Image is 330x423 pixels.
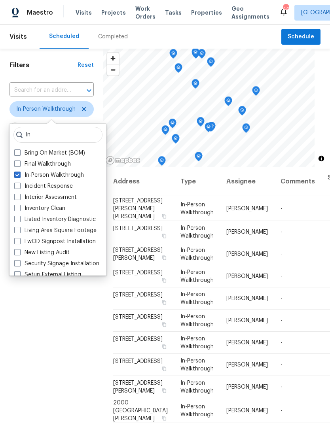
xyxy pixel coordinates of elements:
button: Copy Address [161,232,168,240]
label: Security Signage Installation [14,260,99,268]
th: Address [113,167,174,196]
span: - [281,408,283,413]
span: Properties [191,9,222,17]
div: Map marker [158,156,166,168]
div: Map marker [242,123,250,136]
span: In-Person Walkthrough [180,336,214,349]
span: [PERSON_NAME] [226,206,268,211]
label: Living Area Square Footage [14,227,97,234]
button: Zoom in [107,53,119,64]
span: [PERSON_NAME] [226,274,268,279]
label: Inventory Clean [14,204,65,212]
div: Map marker [252,86,260,98]
span: - [281,206,283,211]
canvas: Map [103,49,315,167]
span: In-Person Walkthrough [180,247,214,261]
th: Comments [274,167,321,196]
label: LwOD Signpost Installation [14,238,96,245]
span: [STREET_ADDRESS][PERSON_NAME] [113,247,163,261]
span: In-Person Walkthrough [180,358,214,372]
label: Listed Inventory Diagnostic [14,215,96,223]
button: Copy Address [161,387,168,394]
span: Visits [9,28,27,45]
span: In-Person Walkthrough [180,270,214,283]
div: Map marker [195,152,203,164]
span: - [281,340,283,346]
div: Map marker [174,63,182,76]
div: 44 [283,5,288,13]
span: [STREET_ADDRESS] [113,336,163,342]
span: In-Person Walkthrough [180,292,214,305]
span: [PERSON_NAME] [226,362,268,368]
span: Maestro [27,9,53,17]
span: [PERSON_NAME] [226,296,268,301]
div: Map marker [172,134,180,146]
button: Open [83,85,95,96]
span: [PERSON_NAME] [226,251,268,257]
span: [STREET_ADDRESS] [113,359,163,364]
div: Map marker [208,122,216,134]
span: In-Person Walkthrough [180,202,214,215]
span: In-Person Walkthrough [180,225,214,239]
div: Map marker [238,106,246,118]
button: Copy Address [161,414,168,421]
span: In-Person Walkthrough [16,105,76,113]
label: Final Walkthrough [14,160,71,168]
span: [STREET_ADDRESS] [113,314,163,320]
button: Copy Address [161,299,168,306]
span: [PERSON_NAME] [226,229,268,235]
div: Map marker [198,49,206,61]
span: [STREET_ADDRESS][PERSON_NAME][PERSON_NAME] [113,198,163,219]
label: Incident Response [14,182,73,190]
div: Map marker [207,57,215,70]
span: [PERSON_NAME] [226,408,268,413]
span: [STREET_ADDRESS] [113,226,163,231]
div: Map marker [192,79,199,91]
span: Schedule [288,32,314,42]
span: - [281,296,283,301]
span: [PERSON_NAME] [226,318,268,323]
th: Assignee [220,167,274,196]
input: Search for an address... [9,84,72,96]
span: - [281,384,283,390]
button: Toggle attribution [317,154,326,163]
div: Map marker [207,122,215,134]
span: Geo Assignments [231,5,269,21]
label: Bring On Market (BOM) [14,149,85,157]
th: Type [174,167,220,196]
span: In-Person Walkthrough [180,380,214,394]
h1: Filters [9,61,78,69]
span: Zoom out [107,64,119,76]
span: 2000 [GEOGRAPHIC_DATA][PERSON_NAME] [113,400,168,421]
span: [STREET_ADDRESS][PERSON_NAME] [113,380,163,394]
div: Map marker [224,96,232,109]
label: Interior Assessment [14,193,77,201]
span: - [281,274,283,279]
div: Scheduled [49,32,79,40]
div: Map marker [169,119,176,131]
button: Copy Address [161,212,168,219]
label: In-Person Walkthrough [14,171,84,179]
span: - [281,362,283,368]
button: Copy Address [161,343,168,350]
button: Copy Address [161,321,168,328]
label: New Listing Audit [14,249,70,257]
span: [PERSON_NAME] [226,340,268,346]
span: - [281,318,283,323]
span: Projects [101,9,126,17]
span: In-Person Walkthrough [180,314,214,327]
span: [STREET_ADDRESS] [113,270,163,276]
div: Map marker [169,49,177,61]
button: Copy Address [161,365,168,372]
span: [PERSON_NAME] [226,384,268,390]
div: Reset [78,61,94,69]
span: Work Orders [135,5,156,21]
span: - [281,229,283,235]
div: Map marker [161,125,169,138]
span: Tasks [165,10,182,15]
span: Visits [76,9,92,17]
button: Copy Address [161,277,168,284]
span: Toggle attribution [319,154,324,163]
button: Schedule [281,29,321,45]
